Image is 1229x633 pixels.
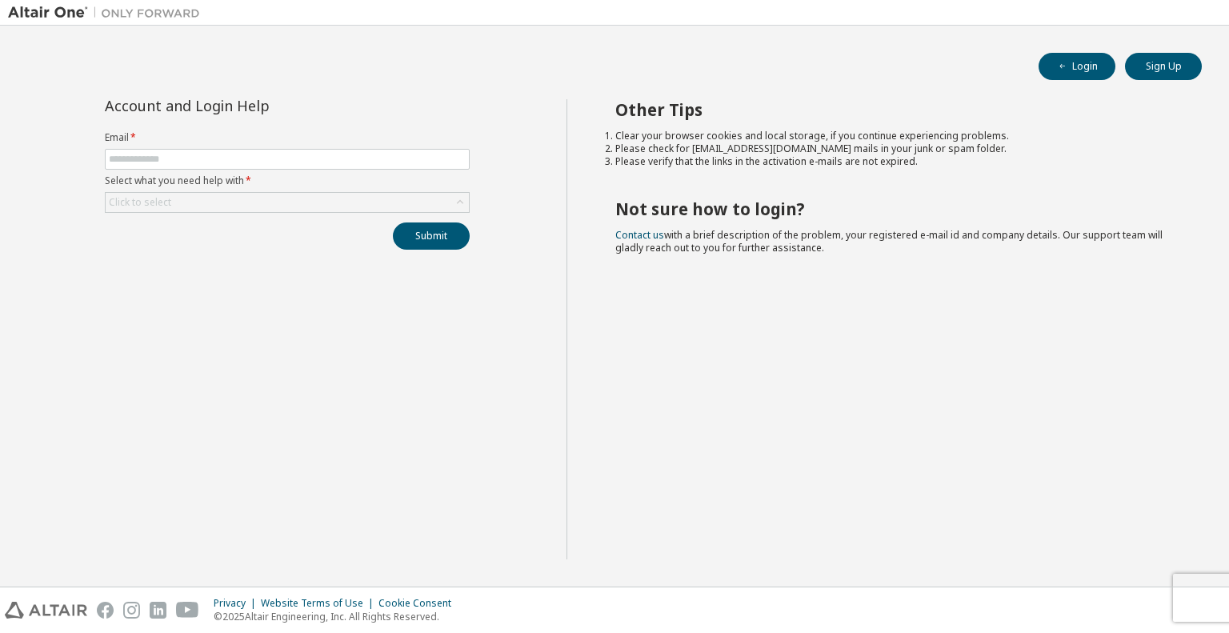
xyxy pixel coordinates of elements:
img: youtube.svg [176,602,199,619]
img: linkedin.svg [150,602,166,619]
div: Click to select [106,193,469,212]
li: Clear your browser cookies and local storage, if you continue experiencing problems. [615,130,1174,142]
button: Sign Up [1125,53,1202,80]
div: Website Terms of Use [261,597,378,610]
img: Altair One [8,5,208,21]
h2: Not sure how to login? [615,198,1174,219]
li: Please verify that the links in the activation e-mails are not expired. [615,155,1174,168]
div: Account and Login Help [105,99,397,112]
div: Cookie Consent [378,597,461,610]
label: Email [105,131,470,144]
button: Login [1039,53,1115,80]
p: © 2025 Altair Engineering, Inc. All Rights Reserved. [214,610,461,623]
label: Select what you need help with [105,174,470,187]
a: Contact us [615,228,664,242]
img: facebook.svg [97,602,114,619]
div: Click to select [109,196,171,209]
span: with a brief description of the problem, your registered e-mail id and company details. Our suppo... [615,228,1163,254]
button: Submit [393,222,470,250]
div: Privacy [214,597,261,610]
img: altair_logo.svg [5,602,87,619]
li: Please check for [EMAIL_ADDRESS][DOMAIN_NAME] mails in your junk or spam folder. [615,142,1174,155]
h2: Other Tips [615,99,1174,120]
img: instagram.svg [123,602,140,619]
